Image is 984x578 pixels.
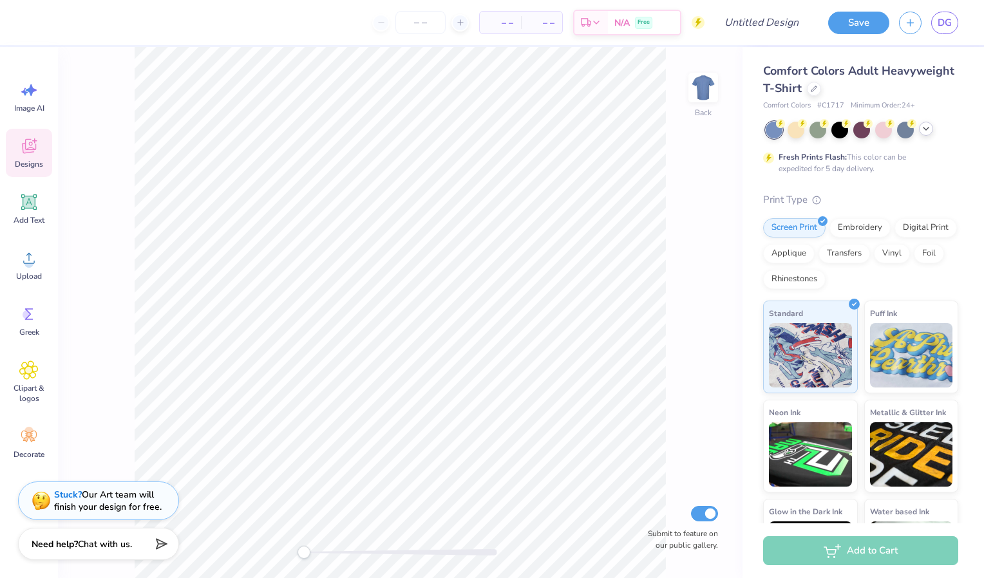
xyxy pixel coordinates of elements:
div: Applique [763,244,815,263]
strong: Need help? [32,538,78,550]
span: Minimum Order: 24 + [851,100,915,111]
div: Back [695,107,712,118]
span: Decorate [14,449,44,460]
span: Metallic & Glitter Ink [870,406,946,419]
span: Puff Ink [870,306,897,320]
span: Standard [769,306,803,320]
input: Untitled Design [714,10,809,35]
span: DG [938,15,952,30]
strong: Fresh Prints Flash: [779,152,847,162]
span: Upload [16,271,42,281]
strong: Stuck? [54,489,82,501]
img: Neon Ink [769,422,852,487]
button: Save [828,12,889,34]
span: Neon Ink [769,406,800,419]
div: Print Type [763,192,958,207]
div: Screen Print [763,218,826,238]
div: This color can be expedited for 5 day delivery. [779,151,937,174]
span: Comfort Colors Adult Heavyweight T-Shirt [763,63,954,96]
span: Water based Ink [870,505,929,518]
span: N/A [614,16,630,30]
span: Glow in the Dark Ink [769,505,842,518]
span: – – [487,16,513,30]
span: Greek [19,327,39,337]
span: # C1717 [817,100,844,111]
span: Comfort Colors [763,100,811,111]
span: Clipart & logos [8,383,50,404]
label: Submit to feature on our public gallery. [641,528,718,551]
div: Rhinestones [763,270,826,289]
div: Foil [914,244,944,263]
div: Accessibility label [298,546,310,559]
img: Standard [769,323,852,387]
img: Back [690,75,716,100]
img: Metallic & Glitter Ink [870,422,953,487]
span: Free [638,18,650,27]
a: DG [931,12,958,34]
span: – – [529,16,554,30]
span: Chat with us. [78,538,132,550]
div: Our Art team will finish your design for free. [54,489,162,513]
div: Embroidery [829,218,891,238]
span: Designs [15,159,43,169]
div: Vinyl [874,244,910,263]
span: Add Text [14,215,44,225]
span: Image AI [14,103,44,113]
div: Transfers [818,244,870,263]
img: Puff Ink [870,323,953,387]
input: – – [395,11,446,34]
div: Digital Print [894,218,957,238]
